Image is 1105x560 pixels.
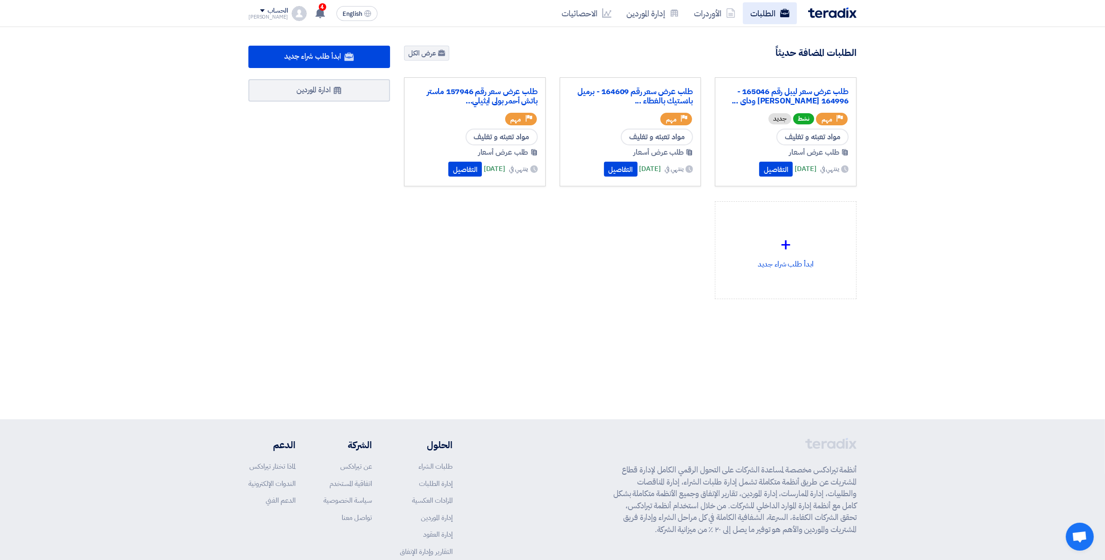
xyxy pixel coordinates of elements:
[336,6,377,21] button: English
[400,546,453,557] a: التقارير وإدارة الإنفاق
[248,14,288,20] div: [PERSON_NAME]
[554,2,619,24] a: الاحصائيات
[284,51,341,62] span: ابدأ طلب شراء جديد
[769,113,791,124] div: جديد
[666,115,677,124] span: مهم
[323,438,372,452] li: الشركة
[343,11,362,17] span: English
[789,147,839,158] span: طلب عرض أسعار
[478,147,528,158] span: طلب عرض أسعار
[511,115,522,124] span: مهم
[323,495,372,505] a: سياسة الخصوصية
[686,2,743,24] a: الأوردرات
[1066,523,1094,551] div: Open chat
[419,478,453,489] a: إدارة الطلبات
[448,162,482,177] button: التفاصيل
[793,113,814,124] span: نشط
[419,461,453,471] a: طلبات الشراء
[639,164,661,174] span: [DATE]
[665,164,684,174] span: ينتهي في
[412,495,453,505] a: المزادات العكسية
[404,46,449,61] a: عرض الكل
[776,47,857,59] h4: الطلبات المضافة حديثاً
[421,512,453,523] a: إدارة الموردين
[568,87,693,106] a: طلب عرض سعر رقم 164609 - برميل بلاستيك بالغطاء ...
[329,478,372,489] a: اتفاقية المستخدم
[776,129,849,145] span: مواد تعبئه و تغليف
[292,6,307,21] img: profile_test.png
[820,164,839,174] span: ينتهي في
[249,461,295,471] a: لماذا تختار تيرادكس
[743,2,797,24] a: الطلبات
[340,461,372,471] a: عن تيرادكس
[484,164,505,174] span: [DATE]
[509,164,528,174] span: ينتهي في
[248,79,390,102] a: ادارة الموردين
[400,438,453,452] li: الحلول
[423,529,453,540] a: إدارة العقود
[248,478,295,489] a: الندوات الإلكترونية
[619,2,686,24] a: إدارة الموردين
[621,129,693,145] span: مواد تعبئه و تغليف
[319,3,326,11] span: 4
[795,164,816,174] span: [DATE]
[248,438,295,452] li: الدعم
[266,495,295,505] a: الدعم الفني
[604,162,638,177] button: التفاصيل
[412,87,538,106] a: طلب عرض سعر رقم 157946 ماستر باتش أحمر بولى ايثيلي...
[723,231,849,259] div: +
[723,209,849,291] div: ابدأ طلب شراء جديد
[342,512,372,523] a: تواصل معنا
[613,464,857,535] p: أنظمة تيرادكس مخصصة لمساعدة الشركات على التحول الرقمي الكامل لإدارة قطاع المشتريات عن طريق أنظمة ...
[808,7,857,18] img: Teradix logo
[822,115,832,124] span: مهم
[268,7,288,15] div: الحساب
[723,87,849,106] a: طلب عرض سعر ليبل رقم 165046 - 164996 [PERSON_NAME] وداى ...
[634,147,684,158] span: طلب عرض أسعار
[466,129,538,145] span: مواد تعبئه و تغليف
[759,162,793,177] button: التفاصيل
